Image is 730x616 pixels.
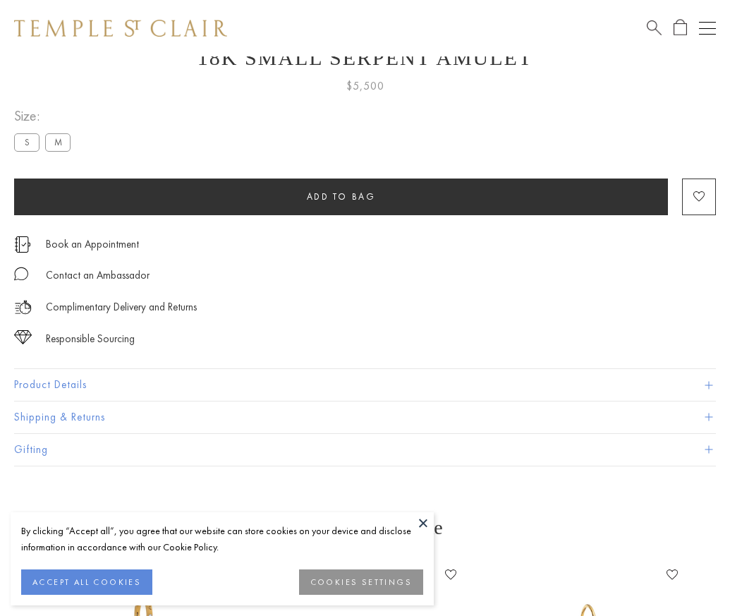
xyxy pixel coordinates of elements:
[46,236,139,252] a: Book an Appointment
[699,20,716,37] button: Open navigation
[647,19,662,37] a: Search
[14,298,32,316] img: icon_delivery.svg
[14,330,32,344] img: icon_sourcing.svg
[46,330,135,348] div: Responsible Sourcing
[14,236,31,253] img: icon_appointment.svg
[299,569,423,595] button: COOKIES SETTINGS
[14,179,668,215] button: Add to bag
[14,104,76,128] span: Size:
[14,20,227,37] img: Temple St. Clair
[46,298,197,316] p: Complimentary Delivery and Returns
[14,46,716,70] h1: 18K Small Serpent Amulet
[14,434,716,466] button: Gifting
[46,267,150,284] div: Contact an Ambassador
[21,569,152,595] button: ACCEPT ALL COOKIES
[346,77,384,95] span: $5,500
[45,133,71,151] label: M
[14,369,716,401] button: Product Details
[14,267,28,281] img: MessageIcon-01_2.svg
[14,401,716,433] button: Shipping & Returns
[674,19,687,37] a: Open Shopping Bag
[14,133,39,151] label: S
[21,523,423,555] div: By clicking “Accept all”, you agree that our website can store cookies on your device and disclos...
[307,191,376,203] span: Add to bag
